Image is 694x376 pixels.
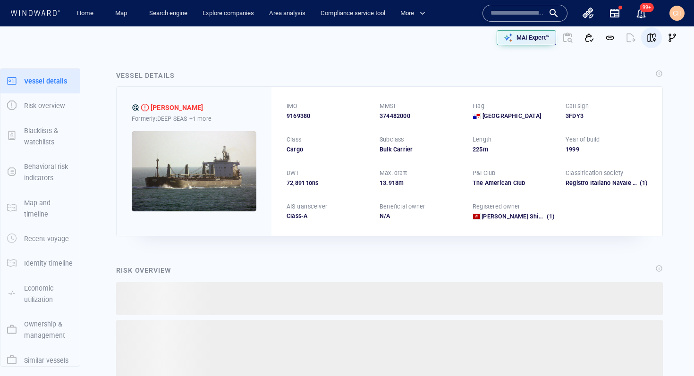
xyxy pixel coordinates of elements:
[0,259,80,267] a: Identity timeline
[400,8,425,19] span: More
[265,5,309,22] a: Area analysis
[566,145,647,154] div: 1999
[70,5,100,22] button: Home
[73,5,97,22] a: Home
[0,131,80,140] a: Blacklists & watchlists
[24,125,73,148] p: Blacklists & watchlists
[24,100,65,111] p: Risk overview
[287,135,301,144] p: Class
[545,212,554,221] span: (1)
[398,179,404,186] span: m
[141,104,149,111] div: High risk
[145,5,191,22] a: Search engine
[24,283,73,306] p: Economic utilization
[0,154,80,191] button: Behavioral risk indicators
[380,179,386,186] span: 13
[0,312,80,348] button: Ownership & management
[673,9,682,17] span: CH
[0,251,80,276] button: Identity timeline
[566,102,589,110] p: Call sign
[635,8,647,19] div: Notification center
[108,5,138,22] button: Map
[24,233,69,244] p: Recent voyage
[497,30,556,45] button: MAI Expert™
[116,282,663,315] span: ‌
[482,213,576,220] span: Eunice Shipping Limited
[473,179,554,187] div: The American Club
[317,5,389,22] a: Compliance service tool
[132,131,256,211] img: 5905c3453d57334c83c36a59_0
[662,27,683,48] button: Visual Link Analysis
[287,202,327,211] p: AIS transceiver
[630,2,652,25] button: 99+
[0,76,80,85] a: Vessel details
[151,102,203,113] div: [PERSON_NAME]
[0,118,80,155] button: Blacklists & watchlists
[132,114,256,124] div: Formerly: DEEP SEAS
[189,114,212,124] p: +1 more
[389,179,399,186] span: 918
[482,212,554,221] a: [PERSON_NAME] Shipping Limited (1)
[566,179,638,187] div: Registro Italiano Navale (RINA)
[24,318,73,342] p: Ownership & management
[0,167,80,176] a: Behavioral risk indicators
[473,202,520,211] p: Registered owner
[380,169,407,177] p: Max. draft
[380,102,395,110] p: MMSI
[566,179,647,187] div: Registro Italiano Navale (RINA)
[380,135,404,144] p: Subclass
[24,75,67,87] p: Vessel details
[483,146,488,153] span: m
[668,4,686,23] button: CH
[24,355,68,366] p: Similar vessels
[516,33,550,42] p: MAI Expert™
[566,169,623,177] p: Classification society
[0,226,80,251] button: Recent voyage
[638,179,647,187] span: (1)
[0,325,80,334] a: Ownership & management
[0,69,80,93] button: Vessel details
[380,212,390,219] span: N/A
[641,27,662,48] button: View on map
[0,191,80,227] button: Map and timeline
[397,5,433,22] button: More
[0,289,80,298] a: Economic utilization
[473,146,483,153] span: 225
[579,27,600,48] button: Add to vessel list
[473,102,484,110] p: Flag
[24,161,73,184] p: Behavioral risk indicators
[287,102,298,110] p: IMO
[386,179,388,186] span: .
[473,169,496,177] p: P&I Club
[0,234,80,243] a: Recent voyage
[287,212,307,219] span: Class-A
[151,102,203,113] span: EUNICE
[640,3,654,12] span: 99+
[0,101,80,110] a: Risk overview
[0,203,80,212] a: Map and timeline
[482,112,541,120] span: [GEOGRAPHIC_DATA]
[111,5,134,22] a: Map
[287,112,310,120] span: 9169380
[287,169,299,177] p: DWT
[0,348,80,373] button: Similar vessels
[654,334,687,369] iframe: Chat
[380,145,461,154] div: Bulk Carrier
[116,70,175,81] div: Vessel details
[24,197,73,220] p: Map and timeline
[287,145,368,154] div: Cargo
[566,112,647,120] div: 3FDY3
[0,355,80,364] a: Similar vessels
[380,112,461,120] div: 374482000
[287,179,368,187] div: 72,891 tons
[566,135,600,144] p: Year of build
[132,104,139,111] div: T&S ODR defined risk: indication
[199,5,258,22] a: Explore companies
[24,258,73,269] p: Identity timeline
[0,276,80,312] button: Economic utilization
[473,135,491,144] p: Length
[600,27,620,48] button: Get link
[116,265,171,276] div: Risk overview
